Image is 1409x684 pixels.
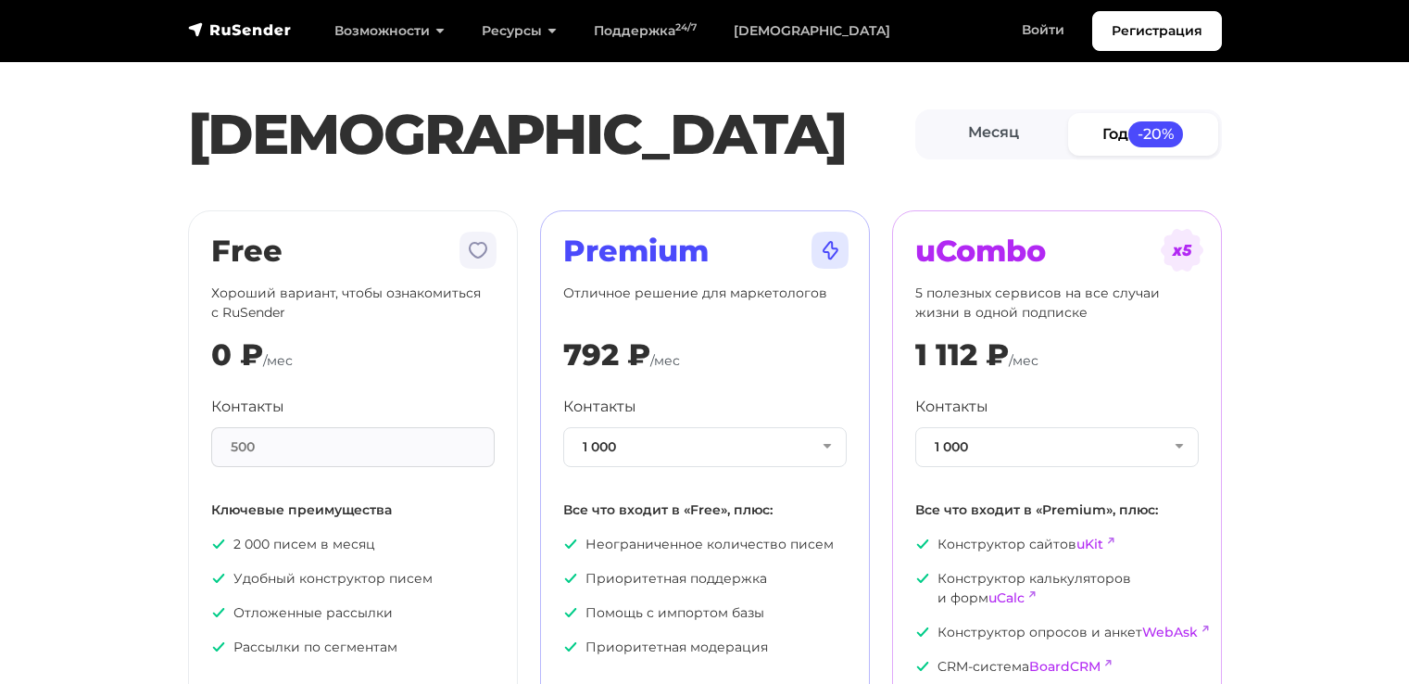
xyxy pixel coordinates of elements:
[211,396,284,418] label: Контакты
[915,427,1199,467] button: 1 000
[211,603,495,623] p: Отложенные рассылки
[563,537,578,551] img: icon-ok.svg
[563,500,847,520] p: Все что входит в «Free», плюс:
[563,284,847,323] p: Отличное решение для маркетологов
[463,12,575,50] a: Ресурсы
[563,427,847,467] button: 1 000
[563,396,636,418] label: Контакты
[919,113,1069,155] a: Месяц
[211,537,226,551] img: icon-ok.svg
[563,571,578,586] img: icon-ok.svg
[563,569,847,589] p: Приоритетная поддержка
[1009,352,1038,369] span: /мес
[575,12,715,50] a: Поддержка24/7
[563,640,578,654] img: icon-ok.svg
[563,603,847,623] p: Помощь с импортом базы
[211,535,495,554] p: 2 000 писем в месяц
[211,234,495,269] h2: Free
[211,569,495,589] p: Удобный конструктор писем
[188,101,915,168] h1: [DEMOGRAPHIC_DATA]
[915,284,1199,323] p: 5 полезных сервисов на все случаи жизни в одной подписке
[988,589,1025,606] a: uCalc
[316,12,463,50] a: Возможности
[1068,113,1218,155] a: Год
[563,605,578,620] img: icon-ok.svg
[915,625,930,640] img: icon-ok.svg
[211,605,226,620] img: icon-ok.svg
[915,396,988,418] label: Контакты
[1142,624,1198,640] a: WebAsk
[1160,228,1204,272] img: tarif-ucombo.svg
[915,569,1199,608] p: Конструктор калькуляторов и форм
[188,20,292,39] img: RuSender
[211,500,495,520] p: Ключевые преимущества
[915,500,1199,520] p: Все что входит в «Premium», плюс:
[915,234,1199,269] h2: uCombo
[915,337,1009,373] div: 1 112 ₽
[563,638,847,657] p: Приоритетная модерация
[915,535,1199,554] p: Конструктор сайтов
[1003,11,1083,49] a: Войти
[563,234,847,269] h2: Premium
[915,657,1199,677] p: CRM-система
[211,337,263,373] div: 0 ₽
[563,535,847,554] p: Неограниченное количество писем
[1076,536,1103,552] a: uKit
[650,352,680,369] span: /мес
[715,12,909,50] a: [DEMOGRAPHIC_DATA]
[211,284,495,323] p: Хороший вариант, чтобы ознакомиться с RuSender
[915,537,930,551] img: icon-ok.svg
[808,228,852,272] img: tarif-premium.svg
[915,659,930,674] img: icon-ok.svg
[1029,658,1101,675] a: BoardCRM
[211,571,226,586] img: icon-ok.svg
[1128,121,1184,146] span: -20%
[675,21,697,33] sup: 24/7
[563,337,650,373] div: 792 ₽
[456,228,500,272] img: tarif-free.svg
[263,352,293,369] span: /мес
[915,623,1199,642] p: Конструктор опросов и анкет
[1092,11,1222,51] a: Регистрация
[211,638,495,657] p: Рассылки по сегментам
[211,640,226,654] img: icon-ok.svg
[915,571,930,586] img: icon-ok.svg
